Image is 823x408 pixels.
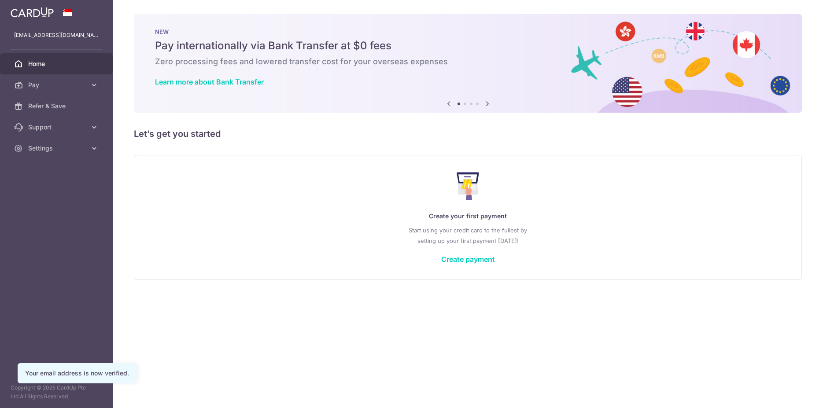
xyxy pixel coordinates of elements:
h5: Pay internationally via Bank Transfer at $0 fees [155,39,781,53]
span: Home [28,59,86,68]
p: Start using your credit card to the fullest by setting up your first payment [DATE]! [152,225,784,246]
img: Make Payment [457,172,479,200]
p: Create your first payment [152,211,784,221]
span: Refer & Save [28,102,86,110]
a: Learn more about Bank Transfer [155,77,264,86]
a: Create payment [441,255,495,264]
div: Your email address is now verified. [25,369,129,378]
p: [EMAIL_ADDRESS][DOMAIN_NAME] [14,31,99,40]
p: NEW [155,28,781,35]
span: Support [28,123,86,132]
img: Bank transfer banner [134,14,802,113]
span: Pay [28,81,86,89]
h5: Let’s get you started [134,127,802,141]
span: Settings [28,144,86,153]
h6: Zero processing fees and lowered transfer cost for your overseas expenses [155,56,781,67]
img: CardUp [11,7,54,18]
